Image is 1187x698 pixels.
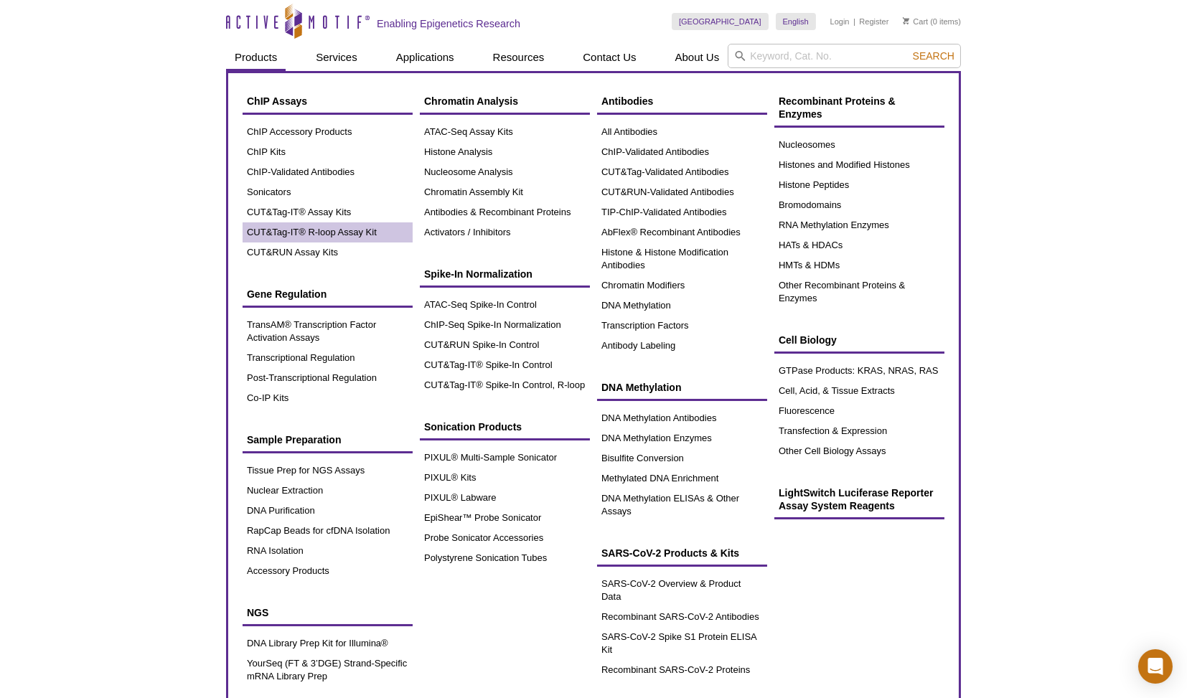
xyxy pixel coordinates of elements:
[420,295,590,315] a: ATAC-Seq Spike-In Control
[484,44,553,71] a: Resources
[420,315,590,335] a: ChIP-Seq Spike-In Normalization
[243,654,413,687] a: YourSeq (FT & 3’DGE) Strand-Specific mRNA Library Prep
[774,479,944,519] a: LightSwitch Luciferase Reporter Assay System Reagents
[597,607,767,627] a: Recombinant SARS-CoV-2 Antibodies
[420,162,590,182] a: Nucleosome Analysis
[774,441,944,461] a: Other Cell Biology Assays
[243,315,413,348] a: TransAM® Transcription Factor Activation Assays
[774,215,944,235] a: RNA Methylation Enzymes
[247,288,327,300] span: Gene Regulation
[903,17,909,24] img: Your Cart
[774,175,944,195] a: Histone Peptides
[243,142,413,162] a: ChIP Kits
[243,561,413,581] a: Accessory Products
[597,182,767,202] a: CUT&RUN-Validated Antibodies
[774,255,944,275] a: HMTs & HDMs
[243,88,413,115] a: ChIP Assays
[909,49,959,62] button: Search
[420,260,590,288] a: Spike-In Normalization
[597,489,767,522] a: DNA Methylation ELISAs & Other Assays
[243,182,413,202] a: Sonicators
[243,426,413,453] a: Sample Preparation
[601,95,653,107] span: Antibodies
[597,162,767,182] a: CUT&Tag-Validated Antibodies
[420,142,590,162] a: Histone Analysis
[226,44,286,71] a: Products
[243,461,413,481] a: Tissue Prep for NGS Assays
[243,162,413,182] a: ChIP-Validated Antibodies
[859,16,888,27] a: Register
[774,421,944,441] a: Transfection & Expression
[597,122,767,142] a: All Antibodies
[420,508,590,528] a: EpiShear™ Probe Sonicator
[597,336,767,356] a: Antibody Labeling
[597,296,767,316] a: DNA Methylation
[597,408,767,428] a: DNA Methylation Antibodies
[420,182,590,202] a: Chromatin Assembly Kit
[420,222,590,242] a: Activators / Inhibitors
[420,88,590,115] a: Chromatin Analysis
[597,374,767,401] a: DNA Methylation
[774,275,944,308] a: Other Recombinant Proteins & Enzymes
[243,388,413,408] a: Co-IP Kits
[243,541,413,561] a: RNA Isolation
[774,381,944,401] a: Cell, Acid, & Tissue Extracts
[420,122,590,142] a: ATAC-Seq Assay Kits
[776,13,816,30] a: English
[779,334,837,346] span: Cell Biology
[597,242,767,275] a: Histone & Histone Modification Antibodies
[597,316,767,336] a: Transcription Factors
[597,627,767,660] a: SARS-CoV-2 Spike S1 Protein ELISA Kit
[420,202,590,222] a: Antibodies & Recombinant Proteins
[420,413,590,440] a: Sonication Products
[774,401,944,421] a: Fluorescence
[247,434,342,445] span: Sample Preparation
[377,17,520,30] h2: Enabling Epigenetics Research
[597,428,767,448] a: DNA Methylation Enzymes
[601,382,681,393] span: DNA Methylation
[774,155,944,175] a: Histones and Modified Histones
[597,539,767,567] a: SARS-CoV-2 Products & Kits
[420,548,590,568] a: Polystyrene Sonication Tubes
[424,95,518,107] span: Chromatin Analysis
[243,501,413,521] a: DNA Purification
[597,275,767,296] a: Chromatin Modifiers
[243,122,413,142] a: ChIP Accessory Products
[420,335,590,355] a: CUT&RUN Spike-In Control
[424,268,532,280] span: Spike-In Normalization
[774,361,944,381] a: GTPase Products: KRAS, NRAS, RAS
[247,607,268,618] span: NGS
[243,202,413,222] a: CUT&Tag-IT® Assay Kits
[774,235,944,255] a: HATs & HDACs
[597,660,767,680] a: Recombinant SARS-CoV-2 Proteins
[597,202,767,222] a: TIP-ChIP-Validated Antibodies
[243,633,413,654] a: DNA Library Prep Kit for Illumina®
[779,95,896,120] span: Recombinant Proteins & Enzymes
[903,13,961,30] li: (0 items)
[667,44,728,71] a: About Us
[243,481,413,501] a: Nuclear Extraction
[420,355,590,375] a: CUT&Tag-IT® Spike-In Control
[774,326,944,354] a: Cell Biology
[420,448,590,468] a: PIXUL® Multi-Sample Sonicator
[601,547,739,559] span: SARS-CoV-2 Products & Kits
[574,44,644,71] a: Contact Us
[597,448,767,468] a: Bisulfite Conversion
[388,44,463,71] a: Applications
[913,50,954,62] span: Search
[903,16,928,27] a: Cart
[420,488,590,508] a: PIXUL® Labware
[597,468,767,489] a: Methylated DNA Enrichment
[597,142,767,162] a: ChIP-Validated Antibodies
[597,222,767,242] a: AbFlex® Recombinant Antibodies
[420,375,590,395] a: CUT&Tag-IT® Spike-In Control, R-loop
[774,135,944,155] a: Nucleosomes
[424,421,522,433] span: Sonication Products
[597,574,767,607] a: SARS-CoV-2 Overview & Product Data
[420,528,590,548] a: Probe Sonicator Accessories
[243,280,413,308] a: Gene Regulation
[243,368,413,388] a: Post-Transcriptional Regulation
[420,468,590,488] a: PIXUL® Kits
[1138,649,1173,684] div: Open Intercom Messenger
[243,599,413,626] a: NGS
